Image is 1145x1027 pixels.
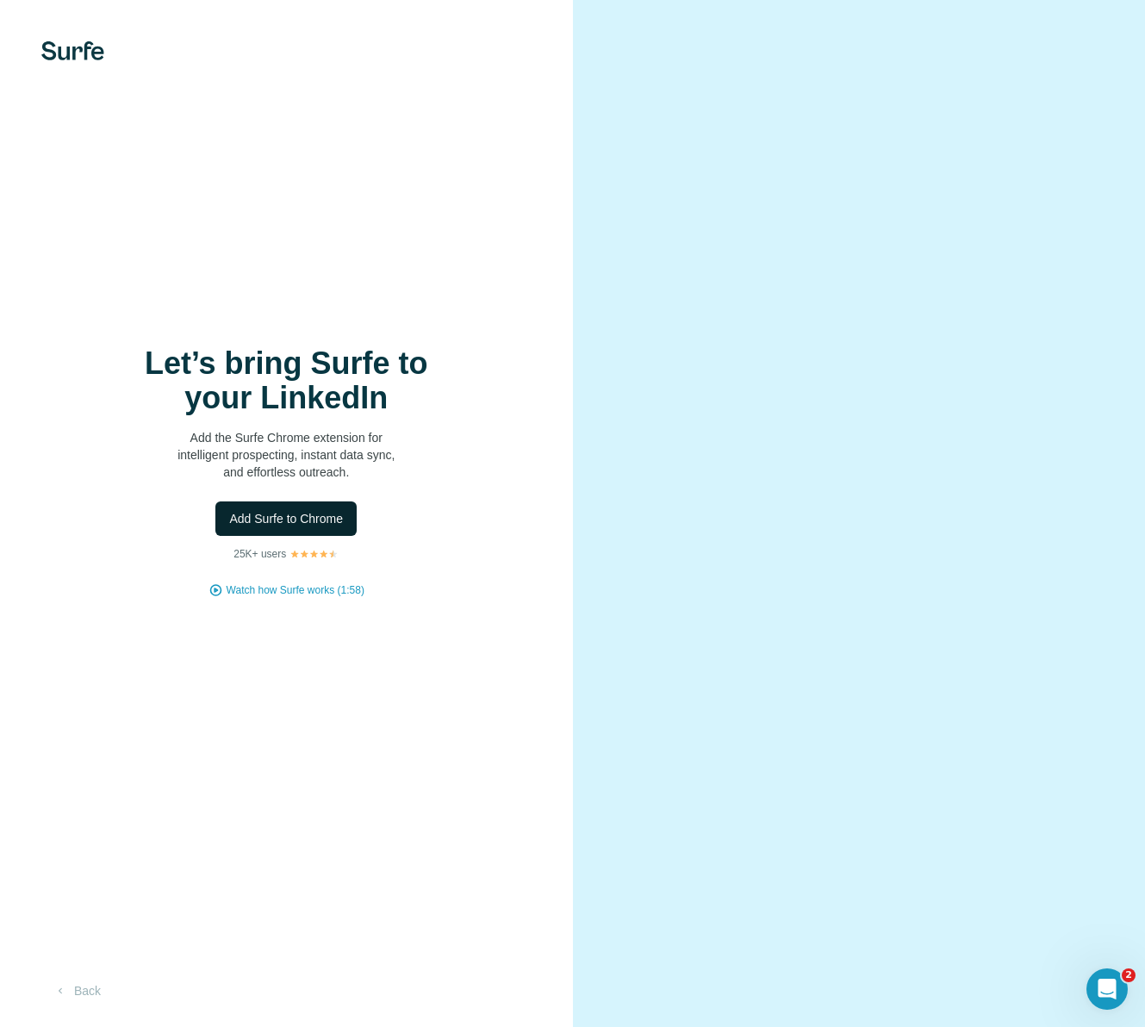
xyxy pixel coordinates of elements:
[229,510,343,527] span: Add Surfe to Chrome
[289,549,339,559] img: Rating Stars
[114,429,458,481] p: Add the Surfe Chrome extension for intelligent prospecting, instant data sync, and effortless out...
[41,975,113,1006] button: Back
[233,546,286,562] p: 25K+ users
[227,582,364,598] button: Watch how Surfe works (1:58)
[114,346,458,415] h1: Let’s bring Surfe to your LinkedIn
[41,41,104,60] img: Surfe's logo
[1086,968,1128,1010] iframe: Intercom live chat
[1122,968,1136,982] span: 2
[215,501,357,536] button: Add Surfe to Chrome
